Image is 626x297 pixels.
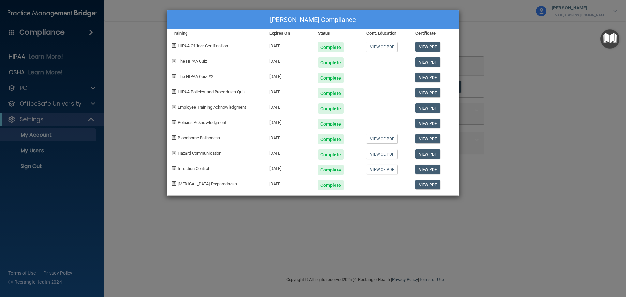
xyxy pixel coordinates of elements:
[410,29,459,37] div: Certificate
[264,37,313,52] div: [DATE]
[415,57,440,67] a: View PDF
[415,165,440,174] a: View PDF
[318,42,344,52] div: Complete
[264,175,313,190] div: [DATE]
[415,180,440,189] a: View PDF
[362,29,410,37] div: Cont. Education
[318,165,344,175] div: Complete
[318,119,344,129] div: Complete
[264,114,313,129] div: [DATE]
[415,73,440,82] a: View PDF
[318,73,344,83] div: Complete
[264,83,313,98] div: [DATE]
[318,88,344,98] div: Complete
[415,42,440,52] a: View PDF
[415,103,440,113] a: View PDF
[264,129,313,144] div: [DATE]
[178,151,221,156] span: Hazard Communication
[264,29,313,37] div: Expires On
[366,42,397,52] a: View CE PDF
[178,59,207,64] span: The HIPAA Quiz
[167,10,459,29] div: [PERSON_NAME] Compliance
[366,134,397,143] a: View CE PDF
[178,43,228,48] span: HIPAA Officer Certification
[318,57,344,68] div: Complete
[264,68,313,83] div: [DATE]
[264,160,313,175] div: [DATE]
[178,89,245,94] span: HIPAA Policies and Procedures Quiz
[313,29,362,37] div: Status
[178,166,209,171] span: Infection Control
[366,165,397,174] a: View CE PDF
[415,134,440,143] a: View PDF
[178,181,237,186] span: [MEDICAL_DATA] Preparedness
[415,149,440,159] a: View PDF
[415,88,440,97] a: View PDF
[318,180,344,190] div: Complete
[167,29,264,37] div: Training
[178,120,226,125] span: Policies Acknowledgment
[318,103,344,114] div: Complete
[366,149,397,159] a: View CE PDF
[318,149,344,160] div: Complete
[178,105,246,110] span: Employee Training Acknowledgment
[264,144,313,160] div: [DATE]
[600,29,619,49] button: Open Resource Center
[178,135,220,140] span: Bloodborne Pathogens
[264,52,313,68] div: [DATE]
[415,119,440,128] a: View PDF
[318,134,344,144] div: Complete
[264,98,313,114] div: [DATE]
[178,74,213,79] span: The HIPAA Quiz #2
